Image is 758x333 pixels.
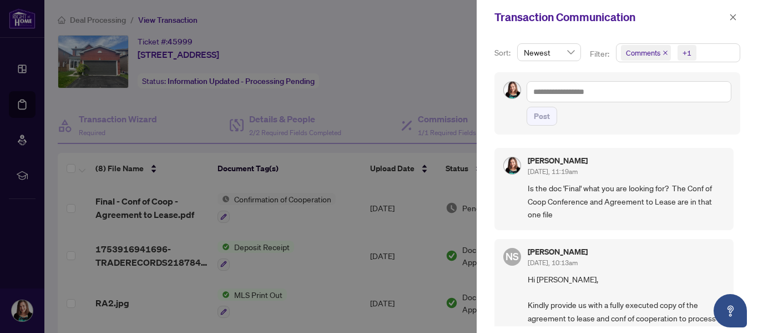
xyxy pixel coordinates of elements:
[590,48,611,60] p: Filter:
[506,248,519,264] span: NS
[626,47,660,58] span: Comments
[528,259,578,267] span: [DATE], 10:13am
[683,47,691,58] div: +1
[527,107,557,126] button: Post
[504,82,521,98] img: Profile Icon
[528,167,578,176] span: [DATE], 11:19am
[528,182,725,221] span: Is the doc 'Final' what you are looking for? The Conf of Coop Conference and Agreement to Lease a...
[528,157,588,165] h5: [PERSON_NAME]
[494,47,513,59] p: Sort:
[621,45,671,61] span: Comments
[714,294,747,327] button: Open asap
[528,248,588,256] h5: [PERSON_NAME]
[524,44,574,61] span: Newest
[494,9,726,26] div: Transaction Communication
[663,50,668,56] span: close
[729,13,737,21] span: close
[504,157,521,174] img: Profile Icon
